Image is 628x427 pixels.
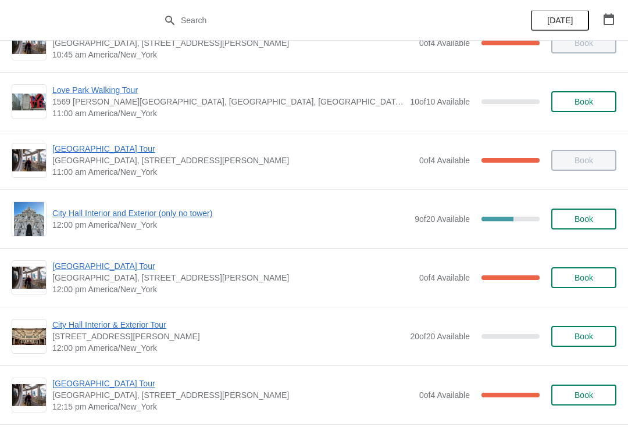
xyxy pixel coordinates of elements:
[52,389,413,401] span: [GEOGRAPHIC_DATA], [STREET_ADDRESS][PERSON_NAME]
[14,202,45,236] img: City Hall Interior and Exterior (only no tower) | | 12:00 pm America/New_York
[180,10,471,31] input: Search
[52,107,404,119] span: 11:00 am America/New_York
[419,390,470,400] span: 0 of 4 Available
[575,332,593,341] span: Book
[12,32,46,55] img: City Hall Tower Tour | City Hall Visitor Center, 1400 John F Kennedy Boulevard Suite 121, Philade...
[52,84,404,96] span: Love Park Walking Tour
[52,260,413,272] span: [GEOGRAPHIC_DATA] Tour
[52,331,404,342] span: [STREET_ADDRESS][PERSON_NAME]
[419,38,470,48] span: 0 of 4 Available
[52,342,404,354] span: 12:00 pm America/New_York
[575,214,593,224] span: Book
[12,149,46,172] img: City Hall Tower Tour | City Hall Visitor Center, 1400 John F Kennedy Boulevard Suite 121, Philade...
[52,207,409,219] span: City Hall Interior and Exterior (only no tower)
[410,332,470,341] span: 20 of 20 Available
[52,284,413,295] span: 12:00 pm America/New_York
[551,326,616,347] button: Book
[551,91,616,112] button: Book
[52,155,413,166] span: [GEOGRAPHIC_DATA], [STREET_ADDRESS][PERSON_NAME]
[551,385,616,406] button: Book
[52,319,404,331] span: City Hall Interior & Exterior Tour
[12,384,46,407] img: City Hall Tower Tour | City Hall Visitor Center, 1400 John F Kennedy Boulevard Suite 121, Philade...
[52,166,413,178] span: 11:00 am America/New_York
[52,37,413,49] span: [GEOGRAPHIC_DATA], [STREET_ADDRESS][PERSON_NAME]
[410,97,470,106] span: 10 of 10 Available
[551,209,616,229] button: Book
[575,97,593,106] span: Book
[12,267,46,289] img: City Hall Tower Tour | City Hall Visitor Center, 1400 John F Kennedy Boulevard Suite 121, Philade...
[12,94,46,110] img: Love Park Walking Tour | 1569 John F Kennedy Boulevard, Philadelphia, PA, USA | 11:00 am America/...
[547,16,573,25] span: [DATE]
[12,328,46,345] img: City Hall Interior & Exterior Tour | 1400 John F Kennedy Boulevard, Suite 121, Philadelphia, PA, ...
[575,273,593,282] span: Book
[419,273,470,282] span: 0 of 4 Available
[52,96,404,107] span: 1569 [PERSON_NAME][GEOGRAPHIC_DATA], [GEOGRAPHIC_DATA], [GEOGRAPHIC_DATA], [GEOGRAPHIC_DATA]
[575,390,593,400] span: Book
[415,214,470,224] span: 9 of 20 Available
[551,267,616,288] button: Book
[52,49,413,60] span: 10:45 am America/New_York
[419,156,470,165] span: 0 of 4 Available
[531,10,589,31] button: [DATE]
[52,143,413,155] span: [GEOGRAPHIC_DATA] Tour
[52,219,409,231] span: 12:00 pm America/New_York
[52,272,413,284] span: [GEOGRAPHIC_DATA], [STREET_ADDRESS][PERSON_NAME]
[52,378,413,389] span: [GEOGRAPHIC_DATA] Tour
[52,401,413,412] span: 12:15 pm America/New_York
